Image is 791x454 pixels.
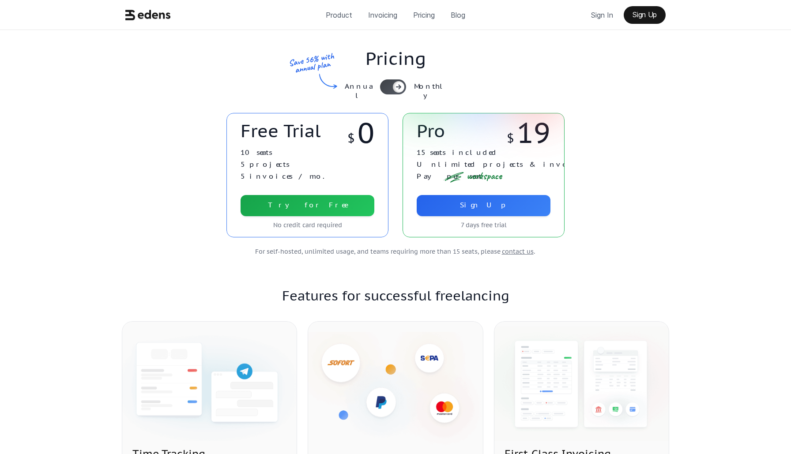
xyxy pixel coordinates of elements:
a: Sign In [584,6,620,24]
p: 5 invoices / mo. [241,172,325,180]
a: contact us. [501,248,536,256]
p: 7 days free trial [417,221,550,229]
a: Pricing [406,6,442,24]
a: Sign Up [417,195,550,216]
p: 10 seats [241,148,272,157]
p: $ [347,131,355,146]
p: 0 [358,120,374,146]
p: Blog [451,8,465,22]
a: Product [319,6,359,24]
p: Pay per seat [417,172,482,180]
a: Try for Free [241,195,374,216]
a: Sign Up [624,6,666,24]
p: Unlimited projects & invoices [417,160,586,169]
p: 5 projects [241,160,289,169]
p: Features for successful freelancing [122,288,669,304]
p: Sign Up [460,201,508,209]
p: 15 seats included [417,148,497,157]
a: Invoicing [361,6,404,24]
p: For self-hosted, unlimited usage, and teams requiring more than 15 seats, please [255,248,501,255]
p: Sign In [591,8,613,22]
p: Pricing [365,48,426,69]
p: Monthly [411,82,449,100]
p: . [502,248,535,255]
p: Product [326,8,352,22]
span: contact us [502,248,534,255]
p: workspace [467,172,502,180]
p: Invoicing [368,8,397,22]
p: Free Trial [241,120,320,141]
p: Annual [343,82,375,100]
p: No credit card required [241,221,374,229]
p: Sign Up [633,11,657,19]
p: Try for Free [268,201,347,209]
p: Save 56% with annual plan [280,50,343,76]
a: Blog [444,6,472,24]
p: Pricing [413,8,435,22]
p: Pro [417,120,445,141]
